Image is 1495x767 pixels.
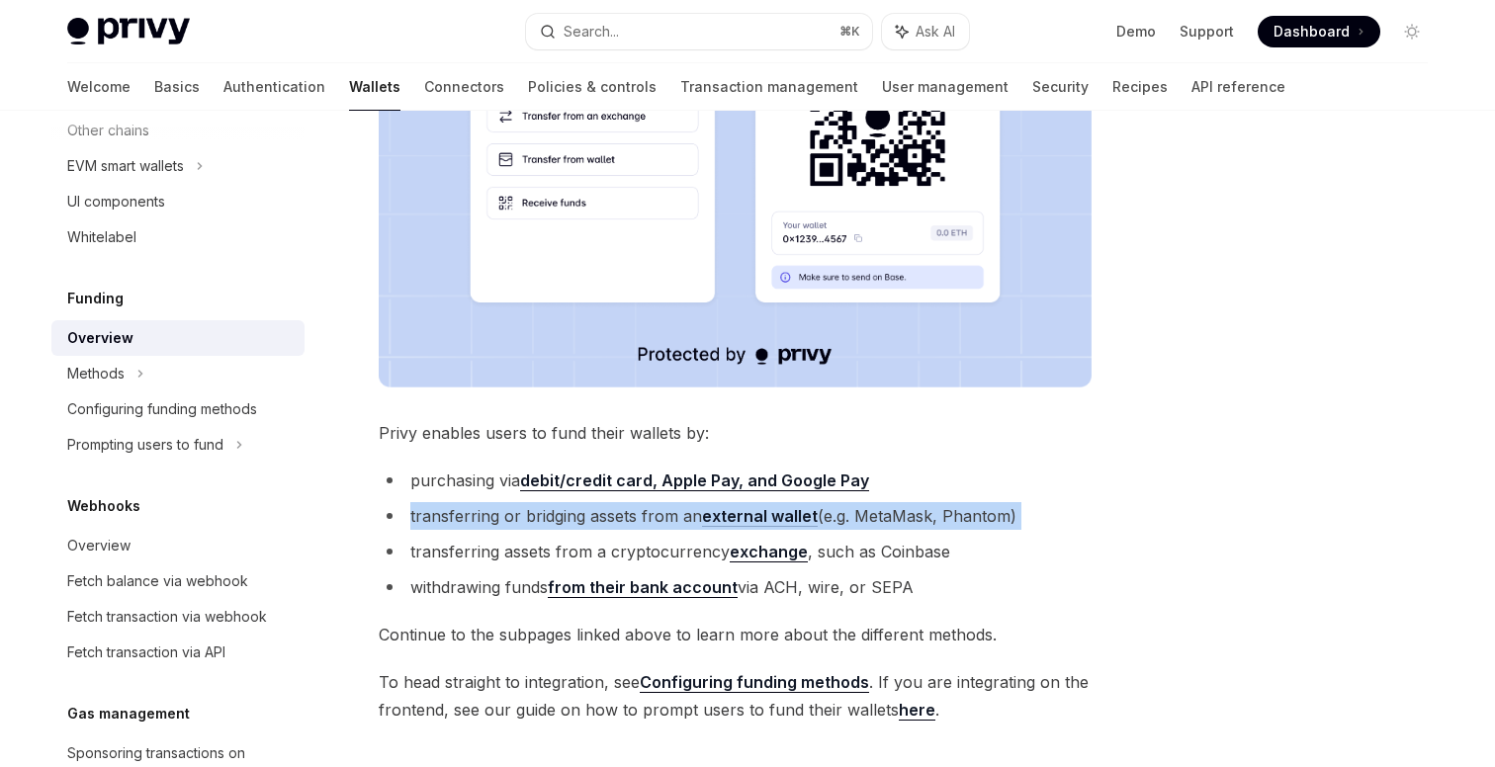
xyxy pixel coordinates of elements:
div: Fetch balance via webhook [67,569,248,593]
div: Fetch transaction via API [67,640,225,664]
li: withdrawing funds via ACH, wire, or SEPA [379,573,1092,601]
button: Search...⌘K [526,14,872,49]
span: Privy enables users to fund their wallets by: [379,419,1092,447]
div: Search... [564,20,619,43]
a: here [899,700,935,721]
div: Prompting users to fund [67,433,223,457]
a: Overview [51,528,305,563]
button: Toggle dark mode [1396,16,1428,47]
li: transferring assets from a cryptocurrency , such as Coinbase [379,538,1092,565]
div: Overview [67,534,131,557]
a: Dashboard [1258,16,1380,47]
div: Configuring funding methods [67,397,257,421]
span: Dashboard [1274,22,1350,42]
div: Fetch transaction via webhook [67,605,267,629]
div: Overview [67,326,133,350]
a: exchange [730,542,808,562]
h5: Funding [67,287,124,310]
button: Ask AI [882,14,969,49]
a: Fetch balance via webhook [51,563,305,599]
a: Wallets [349,63,400,111]
h5: Gas management [67,702,190,725]
strong: exchange [730,542,808,561]
a: UI components [51,184,305,219]
a: Overview [51,320,305,356]
a: Configuring funding methods [640,672,869,693]
div: Whitelabel [67,225,136,249]
a: Fetch transaction via API [51,635,305,670]
h5: Webhooks [67,494,140,518]
span: ⌘ K [839,24,860,40]
span: Ask AI [916,22,955,42]
li: transferring or bridging assets from an (e.g. MetaMask, Phantom) [379,502,1092,530]
a: external wallet [702,506,818,527]
a: Fetch transaction via webhook [51,599,305,635]
a: User management [882,63,1009,111]
a: Transaction management [680,63,858,111]
a: Authentication [223,63,325,111]
a: Recipes [1112,63,1168,111]
a: Policies & controls [528,63,657,111]
a: from their bank account [548,577,738,598]
div: EVM smart wallets [67,154,184,178]
a: Connectors [424,63,504,111]
a: Welcome [67,63,131,111]
a: Configuring funding methods [51,391,305,427]
a: Support [1180,22,1234,42]
a: debit/credit card, Apple Pay, and Google Pay [520,470,869,491]
strong: debit/credit card, Apple Pay, and Google Pay [520,470,869,490]
li: purchasing via [379,467,1092,494]
div: UI components [67,190,165,213]
a: API reference [1191,63,1285,111]
div: Methods [67,362,125,385]
a: Security [1032,63,1089,111]
a: Demo [1116,22,1156,42]
strong: external wallet [702,506,818,526]
span: To head straight to integration, see . If you are integrating on the frontend, see our guide on h... [379,668,1092,724]
img: light logo [67,18,190,45]
a: Basics [154,63,200,111]
a: Whitelabel [51,219,305,255]
span: Continue to the subpages linked above to learn more about the different methods. [379,621,1092,648]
